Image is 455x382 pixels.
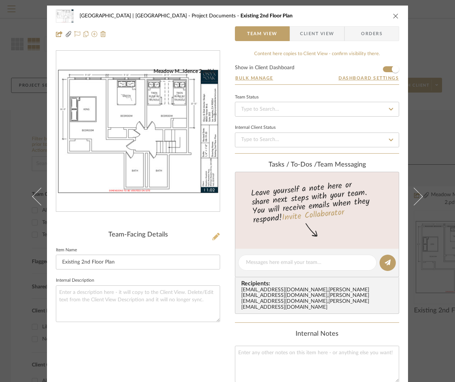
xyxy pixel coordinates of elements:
[154,68,216,75] div: Meadow M...idence 2.pdf
[235,133,399,147] input: Type to Search…
[192,13,240,19] span: Project Documents
[235,126,276,130] div: Internal Client Status
[56,248,77,252] label: Item Name
[56,279,94,282] label: Internal Description
[235,102,399,117] input: Type to Search…
[392,13,399,19] button: close
[56,9,74,23] img: 53dff453-3037-441a-9697-1f7fb3b79aed_48x40.jpg
[235,330,399,338] div: Internal Notes
[56,231,220,239] div: Team-Facing Details
[235,161,399,169] div: team Messaging
[80,13,192,19] span: [GEOGRAPHIC_DATA] | [GEOGRAPHIC_DATA]
[269,161,317,168] span: Tasks / To-Dos /
[240,13,293,19] span: Existing 2nd Floor Plan
[300,26,334,41] span: Client View
[100,31,106,37] img: Remove from project
[353,26,391,41] span: Orders
[247,26,277,41] span: Team View
[56,255,220,269] input: Enter Item Name
[235,95,259,99] div: Team Status
[235,75,274,81] button: Bulk Manage
[235,50,399,58] div: Content here copies to Client View - confirm visibility there.
[241,287,396,311] div: [EMAIL_ADDRESS][DOMAIN_NAME] , [PERSON_NAME][EMAIL_ADDRESS][DOMAIN_NAME] , [PERSON_NAME][EMAIL_AD...
[241,280,396,287] span: Recipients:
[234,177,400,227] div: Leave yourself a note here or share next steps with your team. You will receive emails when they ...
[338,75,399,81] button: Dashboard Settings
[282,206,345,225] a: Invite Collaborator
[56,68,220,195] div: 0
[56,68,220,195] img: 53dff453-3037-441a-9697-1f7fb3b79aed_436x436.jpg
